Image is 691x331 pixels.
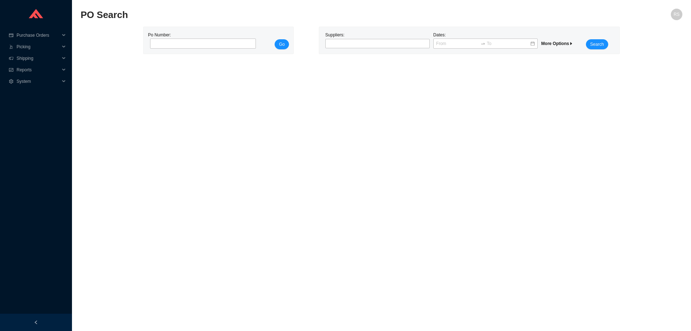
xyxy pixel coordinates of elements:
span: Picking [17,41,60,53]
span: to [480,41,485,46]
span: left [34,320,38,325]
span: Purchase Orders [17,30,60,41]
span: System [17,76,60,87]
span: setting [9,79,14,84]
span: caret-right [569,41,573,46]
span: More Options [541,41,573,46]
span: Reports [17,64,60,76]
span: credit-card [9,33,14,37]
input: From [436,40,479,47]
button: Search [586,39,608,49]
span: swap-right [480,41,485,46]
button: Go [275,39,289,49]
input: To [487,40,530,47]
span: fund [9,68,14,72]
span: Shipping [17,53,60,64]
div: Suppliers: [324,31,432,49]
span: Go [279,41,285,48]
div: Dates: [432,31,539,49]
h2: PO Search [81,9,532,21]
div: Po Number: [148,31,254,49]
span: Search [590,41,604,48]
span: RS [674,9,680,20]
